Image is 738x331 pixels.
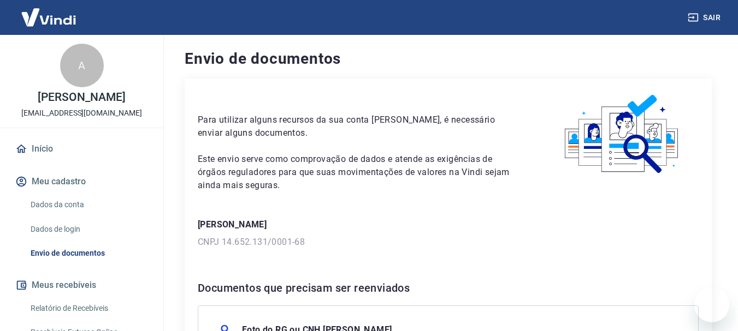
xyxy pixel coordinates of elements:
h4: Envio de documentos [185,48,712,70]
button: Meus recebíveis [13,273,150,297]
a: Dados da conta [26,194,150,216]
div: A [60,44,104,87]
a: Dados de login [26,218,150,240]
img: Vindi [13,1,84,34]
button: Sair [686,8,725,28]
iframe: Número de mensagens não lidas [710,285,731,296]
p: [PERSON_NAME] [198,218,699,231]
img: waiting_documents.41d9841a9773e5fdf392cede4d13b617.svg [546,92,699,177]
p: [EMAIL_ADDRESS][DOMAIN_NAME] [21,107,142,119]
p: Este envio serve como comprovação de dados e atende as exigências de órgãos reguladores para que ... [198,153,520,192]
button: Meu cadastro [13,170,150,194]
p: Para utilizar alguns recursos da sua conta [PERSON_NAME], é necessário enviar alguns documentos. [198,113,520,140]
p: [PERSON_NAME] [38,92,125,103]
a: Relatório de Recebíveis [26,297,150,320]
a: Início [13,137,150,161]
iframe: Botão para iniciar a janela de mensagens, 2 mensagens não lidas [694,287,729,322]
a: Envio de documentos [26,242,150,264]
h6: Documentos que precisam ser reenviados [198,279,699,297]
p: CNPJ 14.652.131/0001-68 [198,236,699,249]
